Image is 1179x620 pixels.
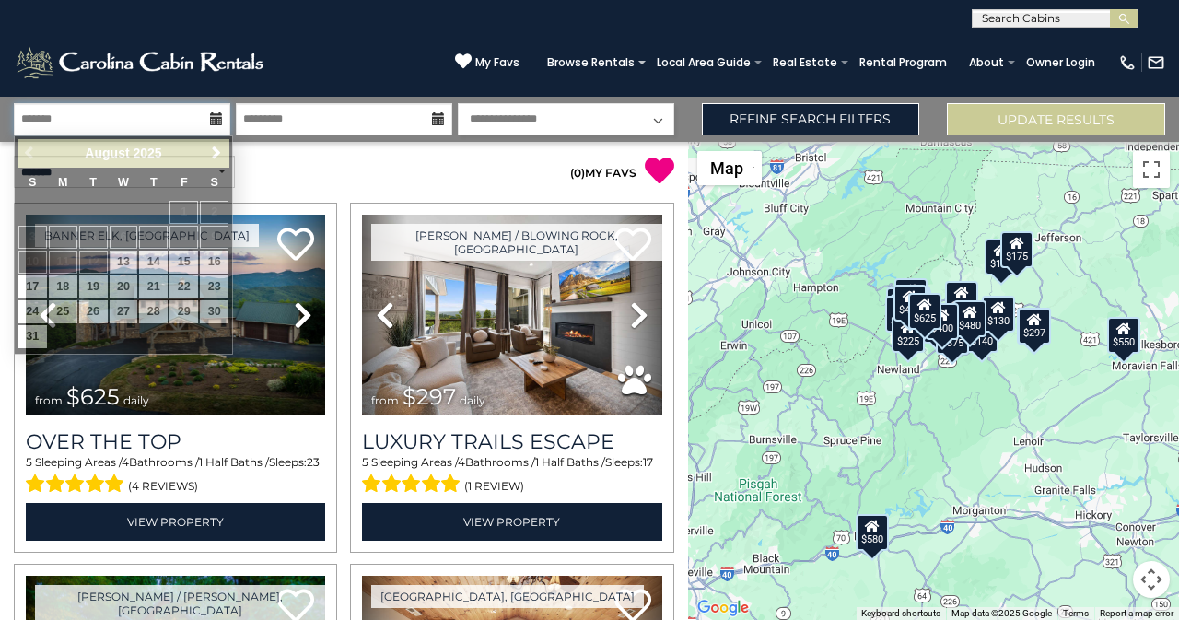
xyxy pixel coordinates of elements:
[85,146,129,160] span: August
[535,455,605,469] span: 1 Half Baths /
[26,455,32,469] span: 5
[110,251,138,274] a: 13
[362,429,661,454] a: Luxury Trails Escape
[200,275,228,298] a: 23
[857,513,890,550] div: $580
[26,454,325,498] div: Sleeping Areas / Bathrooms / Sleeps:
[66,383,120,410] span: $625
[693,596,753,620] a: Open this area in Google Maps (opens a new window)
[371,393,399,407] span: from
[58,176,68,189] span: Monday
[850,50,956,76] a: Rental Program
[951,608,1052,618] span: Map data ©2025 Google
[693,596,753,620] img: Google
[79,275,108,298] a: 19
[204,142,228,165] a: Next
[643,455,653,469] span: 17
[947,103,1165,135] button: Update Results
[570,166,585,180] span: ( )
[307,455,320,469] span: 23
[1118,53,1137,72] img: phone-regular-white.png
[1000,230,1033,267] div: $175
[460,393,485,407] span: daily
[1107,316,1140,353] div: $550
[908,293,941,330] div: $625
[893,316,926,353] div: $225
[455,53,519,72] a: My Favs
[945,281,978,318] div: $349
[458,455,465,469] span: 4
[26,503,325,541] a: View Property
[371,585,644,608] a: [GEOGRAPHIC_DATA], [GEOGRAPHIC_DATA]
[181,176,188,189] span: Friday
[29,176,36,189] span: Sunday
[937,317,970,354] div: $375
[1063,608,1089,618] a: Terms
[35,393,63,407] span: from
[49,275,77,298] a: 18
[953,299,986,336] div: $480
[139,251,168,274] a: 14
[362,215,661,415] img: thumbnail_168695581.jpeg
[697,151,762,185] button: Change map style
[362,503,661,541] a: View Property
[14,44,269,81] img: White-1-2.png
[211,176,218,189] span: Saturday
[648,50,760,76] a: Local Area Guide
[139,300,168,323] a: 28
[18,325,47,348] a: 31
[139,275,168,298] a: 21
[710,158,743,178] span: Map
[362,455,368,469] span: 5
[199,455,269,469] span: 1 Half Baths /
[475,54,519,71] span: My Favs
[886,295,919,332] div: $230
[764,50,846,76] a: Real Estate
[464,474,524,498] span: (1 review)
[209,146,224,160] span: Next
[538,50,644,76] a: Browse Rentals
[985,239,1018,275] div: $175
[861,607,940,620] button: Keyboard shortcuts
[574,166,581,180] span: 0
[893,284,927,321] div: $425
[982,296,1015,333] div: $130
[118,176,129,189] span: Wednesday
[702,103,920,135] a: Refine Search Filters
[123,393,149,407] span: daily
[26,429,325,454] a: Over The Top
[18,275,47,298] a: 17
[1100,608,1173,618] a: Report a map error
[927,302,960,339] div: $400
[1017,50,1104,76] a: Owner Login
[89,176,97,189] span: Tuesday
[371,224,661,261] a: [PERSON_NAME] / Blowing Rock, [GEOGRAPHIC_DATA]
[110,275,138,298] a: 20
[200,251,228,274] a: 16
[122,455,129,469] span: 4
[169,275,198,298] a: 22
[1019,308,1052,345] div: $297
[1133,561,1170,598] button: Map camera controls
[965,315,998,352] div: $140
[49,300,77,323] a: 25
[894,277,928,314] div: $125
[1147,53,1165,72] img: mail-regular-white.png
[570,166,636,180] a: (0)MY FAVS
[150,176,158,189] span: Thursday
[1133,151,1170,188] button: Toggle fullscreen view
[362,454,661,498] div: Sleeping Areas / Bathrooms / Sleeps:
[200,300,228,323] a: 30
[18,300,47,323] a: 24
[110,300,138,323] a: 27
[403,383,456,410] span: $297
[169,300,198,323] a: 29
[169,251,198,274] a: 15
[128,474,198,498] span: (4 reviews)
[960,50,1013,76] a: About
[79,300,108,323] a: 26
[277,226,314,265] a: Add to favorites
[133,146,161,160] span: 2025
